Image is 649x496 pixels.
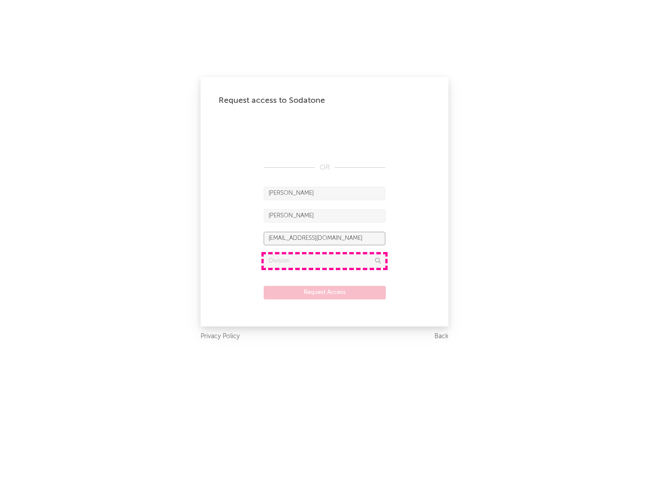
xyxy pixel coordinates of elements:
[219,95,430,106] div: Request access to Sodatone
[201,331,240,342] a: Privacy Policy
[264,232,385,245] input: Email
[264,187,385,200] input: First Name
[264,286,386,299] button: Request Access
[434,331,448,342] a: Back
[264,209,385,223] input: Last Name
[264,254,385,268] input: Division
[264,162,385,173] div: OR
